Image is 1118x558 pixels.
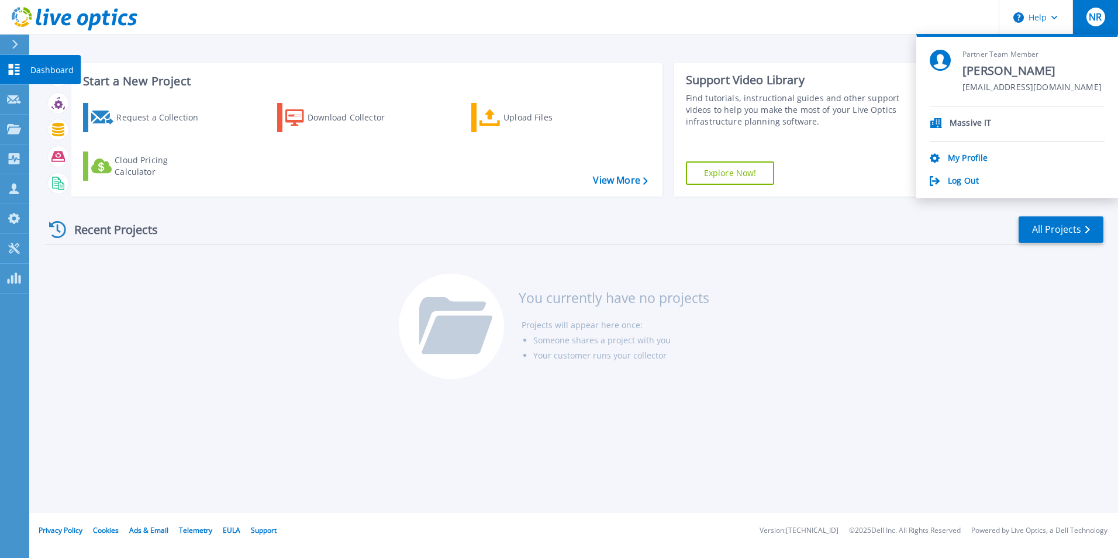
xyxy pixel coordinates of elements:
span: [EMAIL_ADDRESS][DOMAIN_NAME] [962,82,1102,94]
div: Download Collector [308,106,401,129]
a: Upload Files [471,103,602,132]
a: Explore Now! [686,161,775,185]
a: Ads & Email [129,525,168,535]
div: Recent Projects [45,215,174,244]
a: Privacy Policy [39,525,82,535]
p: Massive IT [950,118,991,129]
p: Dashboard [30,55,74,85]
span: NR [1089,12,1102,22]
a: All Projects [1019,216,1103,243]
a: Cookies [93,525,119,535]
li: Someone shares a project with you [533,333,709,348]
li: Projects will appear here once: [522,318,709,333]
div: Support Video Library [686,73,905,88]
li: © 2025 Dell Inc. All Rights Reserved [849,527,961,535]
span: [PERSON_NAME] [962,63,1102,79]
a: EULA [223,525,240,535]
a: Log Out [948,176,979,187]
div: Find tutorials, instructional guides and other support videos to help you make the most of your L... [686,92,905,128]
div: Request a Collection [116,106,210,129]
span: Partner Team Member [962,50,1102,60]
li: Powered by Live Optics, a Dell Technology [971,527,1107,535]
a: View More [593,175,647,186]
li: Your customer runs your collector [533,348,709,363]
a: Telemetry [179,525,212,535]
div: Cloud Pricing Calculator [115,154,208,178]
h3: Start a New Project [83,75,647,88]
div: Upload Files [503,106,597,129]
a: Cloud Pricing Calculator [83,151,213,181]
a: Download Collector [277,103,408,132]
a: Request a Collection [83,103,213,132]
a: My Profile [948,153,988,164]
a: Support [251,525,277,535]
li: Version: [TECHNICAL_ID] [760,527,838,535]
h3: You currently have no projects [519,291,709,304]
